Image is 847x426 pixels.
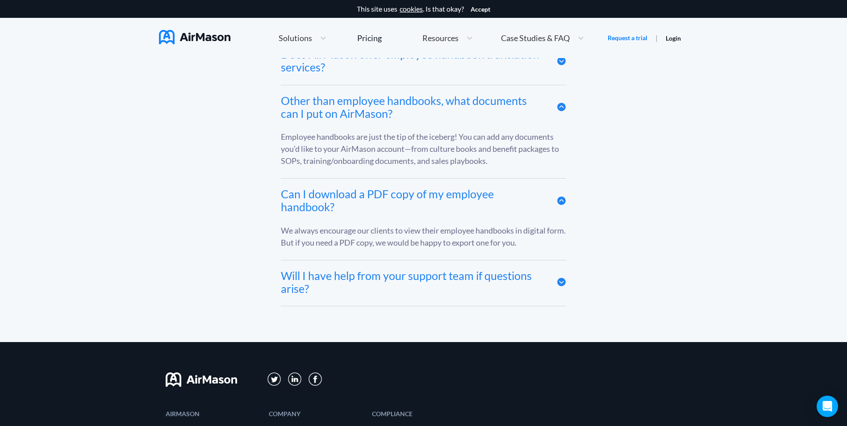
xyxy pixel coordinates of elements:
div: Does AirMason offer employee handbook translation services? [281,48,543,74]
div: COMPANY [269,411,363,417]
div: Employee handbooks are just the tip of the iceberg! You can add any documents you’d like to your ... [281,131,567,167]
span: Solutions [279,34,312,42]
span: Case Studies & FAQ [501,34,570,42]
img: svg+xml;base64,PD94bWwgdmVyc2lvbj0iMS4wIiBlbmNvZGluZz0iVVRGLTgiPz4KPHN2ZyB3aWR0aD0iMzFweCIgaGVpZ2... [267,372,281,386]
img: svg+xml;base64,PHN2ZyB3aWR0aD0iMTYwIiBoZWlnaHQ9IjMyIiB2aWV3Qm94PSIwIDAgMTYwIDMyIiBmaWxsPSJub25lIi... [166,372,237,387]
div: We always encourage our clients to view their employee handbooks in digital form. But if you need... [281,225,567,249]
a: Pricing [357,30,382,46]
img: svg+xml;base64,PD94bWwgdmVyc2lvbj0iMS4wIiBlbmNvZGluZz0iVVRGLTgiPz4KPHN2ZyB3aWR0aD0iMzFweCIgaGVpZ2... [288,372,302,386]
a: cookies [400,5,423,13]
div: AIRMASON [166,411,260,417]
div: Pricing [357,34,382,42]
span: Resources [422,34,459,42]
img: svg+xml;base64,PD94bWwgdmVyc2lvbj0iMS4wIiBlbmNvZGluZz0iVVRGLTgiPz4KPHN2ZyB3aWR0aD0iMzBweCIgaGVpZ2... [309,372,322,386]
img: AirMason Logo [159,30,230,44]
button: Accept cookies [471,6,490,13]
a: Login [666,34,681,42]
span: | [655,33,658,42]
div: COMPLIANCE [372,411,466,417]
div: Open Intercom Messenger [817,396,838,417]
a: Request a trial [608,33,647,42]
div: Will I have help from your support team if questions arise? [281,269,543,295]
div: Can I download a PDF copy of my employee handbook? [281,188,543,213]
div: Other than employee handbooks, what documents can I put on AirMason? [281,94,543,120]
